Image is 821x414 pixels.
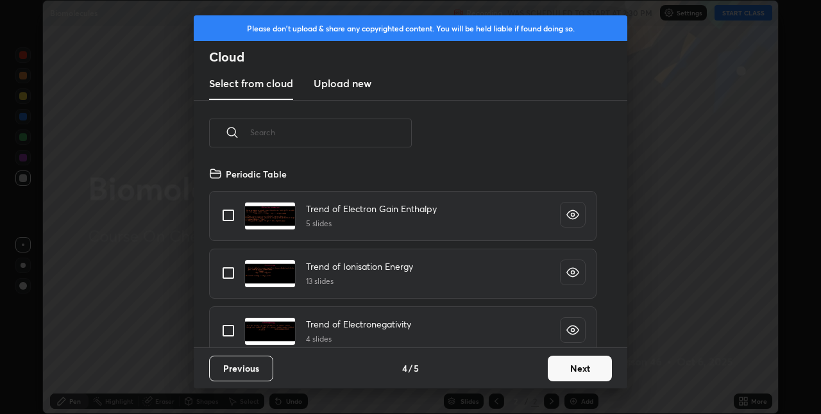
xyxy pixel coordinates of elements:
[226,167,287,181] h4: Periodic Table
[194,162,612,347] div: grid
[209,356,273,381] button: Previous
[306,276,413,287] h5: 13 slides
[306,202,437,215] h4: Trend of Electron Gain Enthalpy
[209,49,627,65] h2: Cloud
[209,76,293,91] h3: Select from cloud
[306,218,437,229] h5: 5 slides
[244,260,296,288] img: 1720063942G11S2G.pdf
[244,317,296,345] img: 1720064805W0B6KO.pdf
[306,333,411,345] h5: 4 slides
[306,260,413,273] h4: Trend of Ionisation Energy
[402,361,407,375] h4: 4
[306,317,411,331] h4: Trend of Electronegativity
[548,356,612,381] button: Next
[414,361,419,375] h4: 5
[194,15,627,41] div: Please don't upload & share any copyrighted content. You will be held liable if found doing so.
[250,105,412,160] input: Search
[314,76,371,91] h3: Upload new
[409,361,412,375] h4: /
[244,202,296,230] img: 17200639428MROLV.pdf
